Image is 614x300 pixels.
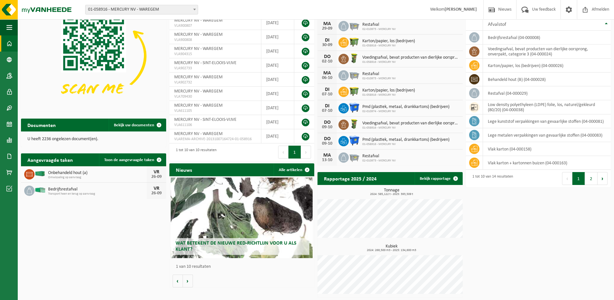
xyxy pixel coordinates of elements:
[349,53,360,64] img: WB-0060-HPE-GN-50
[321,153,334,158] div: MA
[174,37,257,43] span: VLA900808
[415,172,462,185] a: Bekijk rapportage
[278,146,288,159] button: Previous
[483,59,611,73] td: karton/papier, los (bedrijven) (04-000026)
[483,31,611,44] td: bedrijfsrestafval (04-000008)
[174,122,257,128] span: VLA611106
[321,21,334,26] div: MA
[174,23,257,28] span: VLA900807
[562,172,572,185] button: Previous
[261,101,294,115] td: [DATE]
[174,52,257,57] span: VLA904315
[483,86,611,100] td: restafval (04-000029)
[169,163,198,176] h2: Nieuws
[321,38,334,43] div: DI
[174,46,223,51] span: MERCURY NV - WAREGEM
[349,36,360,47] img: WB-1100-HPE-GN-50
[321,193,463,196] span: 2024: 585,122 t - 2025: 393,509 t
[598,172,608,185] button: Next
[362,121,459,126] span: Voedingsafval, bevat producten van dierlijke oorsprong, onverpakt, categorie 3
[174,108,257,113] span: VLA611105
[362,60,459,64] span: 01-058916 - MERCURY NV
[48,187,147,192] span: Bedrijfsrestafval
[349,135,360,146] img: WB-1100-HPE-BE-01
[174,117,237,122] span: MERCURY NV - SINT-ELOOIS-VIJVE
[274,163,314,176] a: Alle artikelen
[483,156,611,170] td: vlak karton + kartonnen buizen (04-000163)
[174,89,223,94] span: MERCURY NV - WAREGEM
[321,59,334,64] div: 02-10
[321,26,334,31] div: 29-09
[321,136,334,141] div: DO
[321,103,334,109] div: DI
[321,109,334,113] div: 07-10
[321,76,334,80] div: 06-10
[150,175,163,179] div: 26-09
[174,32,223,37] span: MERCURY NV - WAREGEM
[362,44,415,48] span: 01-058916 - MERCURY NV
[483,142,611,156] td: vlak karton (04-000158)
[362,22,396,27] span: Restafval
[483,114,611,128] td: lege kunststof verpakkingen van gevaarlijke stoffen (04-000081)
[321,87,334,92] div: DI
[261,73,294,87] td: [DATE]
[150,186,163,191] div: VR
[488,22,506,27] span: Afvalstof
[176,241,297,252] span: Wat betekent de nieuwe RED-richtlijn voor u als klant?
[21,153,79,166] h2: Aangevraagde taken
[174,66,257,71] span: VLA902733
[362,93,415,97] span: 01-058916 - MERCURY NV
[362,159,396,163] span: 02-010973 - MERCURY NV
[261,129,294,143] td: [DATE]
[21,2,166,110] img: Download de VHEPlus App
[114,123,154,127] span: Bekijk uw documenten
[362,154,396,159] span: Restafval
[35,187,45,193] img: HK-XP-30-GN-00
[261,58,294,73] td: [DATE]
[362,126,459,130] span: 01-058916 - MERCURY NV
[349,69,360,80] img: WB-2500-GAL-GY-01
[362,104,449,110] span: Pmd (plastiek, metaal, drankkartons) (bedrijven)
[150,169,163,175] div: VR
[109,119,166,131] a: Bekijk uw documenten
[104,158,154,162] span: Toon de aangevraagde taken
[174,103,223,108] span: MERCURY NV - WAREGEM
[349,20,360,31] img: WB-2500-GAL-GY-01
[48,176,147,179] span: Omwisseling op aanvraag
[317,172,383,185] h2: Rapportage 2025 / 2024
[173,145,216,159] div: 1 tot 10 van 10 resultaten
[176,265,311,269] p: 1 van 10 resultaten
[349,102,360,113] img: WB-1100-HPE-BE-01
[321,188,463,196] h3: Tonnage
[362,137,449,142] span: Pmd (plastiek, metaal, drankkartons) (bedrijven)
[150,191,163,196] div: 26-09
[445,7,477,12] strong: [PERSON_NAME]
[362,55,459,60] span: Voedingsafval, bevat producten van dierlijke oorsprong, onverpakt, categorie 3
[321,54,334,59] div: DO
[321,158,334,162] div: 13-10
[321,244,463,252] h3: Kubiek
[362,39,415,44] span: Karton/papier, los (bedrijven)
[48,192,147,196] span: Transport heen en terug op aanvraag
[183,275,193,287] button: Volgende
[321,249,463,252] span: 2024: 269,500 m3 - 2025: 134,600 m3
[86,5,198,14] span: 01-058916 - MERCURY NV - WAREGEM
[572,172,585,185] button: 1
[321,125,334,130] div: 09-10
[321,120,334,125] div: DO
[174,137,257,142] span: VLAREMA-ARCHIVE-20131007164724-01-058916
[288,146,301,159] button: 1
[349,151,360,162] img: WB-2500-GAL-GY-01
[35,171,45,177] img: HK-XC-40-GN-00
[362,77,396,81] span: 02-010973 - MERCURY NV
[321,92,334,97] div: 07-10
[21,119,62,131] h2: Documenten
[362,27,396,31] span: 02-010973 - MERCURY NV
[362,88,415,93] span: Karton/papier, los (bedrijven)
[321,141,334,146] div: 09-10
[174,61,237,65] span: MERCURY NV - SINT-ELOOIS-VIJVE
[362,142,449,146] span: 01-058916 - MERCURY NV
[301,146,311,159] button: Next
[469,171,513,186] div: 1 tot 10 van 14 resultaten
[261,87,294,101] td: [DATE]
